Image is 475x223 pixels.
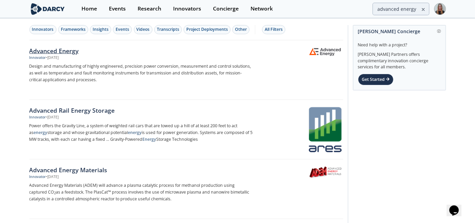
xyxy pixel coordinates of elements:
div: • [DATE] [46,115,59,120]
div: Project Deployments [186,26,228,32]
div: Innovators [32,26,54,32]
div: Advanced Rail Energy Storage [29,106,253,115]
div: Concierge [213,6,239,12]
div: Innovator [29,174,46,180]
button: Videos [134,25,152,34]
div: Get Started [358,74,394,85]
iframe: chat widget [447,196,468,216]
div: Videos [137,26,150,32]
div: [PERSON_NAME] Partners offers complimentary innovation concierge services for all members. [358,48,441,70]
div: Innovator [29,55,46,61]
img: Profile [434,3,446,15]
strong: Energy [143,136,157,142]
div: [PERSON_NAME] Concierge [358,25,441,37]
button: Other [232,25,250,34]
div: Need help with a project? [358,37,441,48]
div: Innovator [29,115,46,120]
p: Design and manufacturing of highly engineered, precision power conversion, measurement and contro... [29,63,253,83]
sub: 2 [54,191,56,195]
button: Events [113,25,132,34]
div: Network [251,6,273,12]
input: Advanced Search [373,3,429,15]
p: Power offers the Gravity Line, a system of weighted rail cars that are towed up a hill of at leas... [29,122,253,143]
a: Advanced Rail Energy Storage Innovator •[DATE] Power offers the Gravity Line, a system of weighte... [29,100,343,159]
strong: energy [128,130,142,135]
button: Transcripts [154,25,182,34]
img: Advanced Energy Materials [309,166,342,178]
button: Insights [90,25,111,34]
strong: energy [34,130,48,135]
a: Advanced Energy Innovator •[DATE] Design and manufacturing of highly engineered, precision power ... [29,40,343,100]
img: logo-wide.svg [29,3,66,15]
div: Events [109,6,126,12]
img: Advanced Energy [309,47,342,56]
button: Frameworks [58,25,88,34]
button: All Filters [262,25,285,34]
div: All Filters [265,26,283,32]
div: Other [235,26,247,32]
button: Project Deployments [184,25,231,34]
img: Advanced Rail Energy Storage [309,107,342,152]
div: Transcripts [157,26,179,32]
div: Frameworks [61,26,86,32]
div: Events [116,26,129,32]
div: Advanced Energy Materials [29,165,253,174]
div: • [DATE] [46,174,59,180]
div: Research [138,6,161,12]
div: Home [81,6,97,12]
p: Advanced Energy Materials (ADEM) will advance a plasma catalytic process for methanol production ... [29,182,253,202]
button: Innovators [29,25,56,34]
div: • [DATE] [46,55,59,61]
img: information.svg [437,29,441,33]
div: Advanced Energy [29,46,253,55]
a: Advanced Energy Materials Innovator •[DATE] Advanced Energy Materials (ADEM) will advance a plasm... [29,159,343,219]
div: Insights [93,26,109,32]
div: Innovators [173,6,201,12]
